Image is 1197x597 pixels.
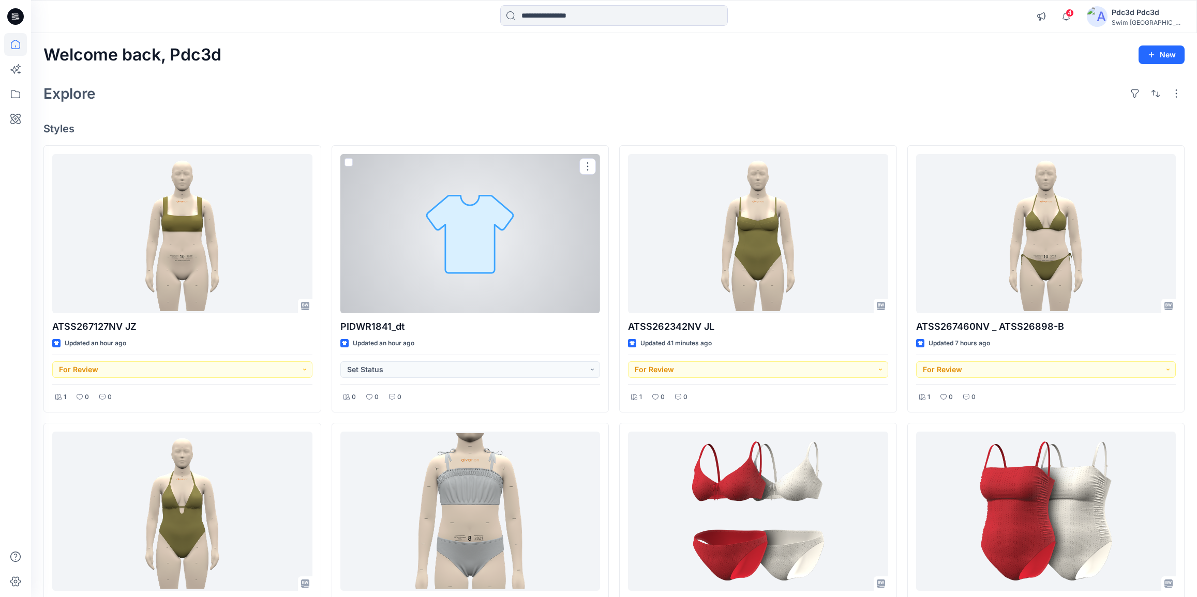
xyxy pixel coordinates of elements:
p: 1 [64,392,66,403]
h2: Explore [43,85,96,102]
p: 0 [683,392,687,403]
a: PIDWR1841_dt [340,154,601,313]
p: 1 [927,392,930,403]
p: Updated an hour ago [353,338,414,349]
p: 0 [108,392,112,403]
img: avatar [1087,6,1108,27]
p: 0 [971,392,976,403]
h2: Welcome back, Pdc3d [43,45,221,65]
a: ATSS262342NV JL [628,154,888,313]
a: ATSS267127NV JZ [52,154,312,313]
div: Swim [GEOGRAPHIC_DATA] [1112,19,1184,26]
p: Updated an hour ago [65,338,126,349]
p: 1 [639,392,642,403]
button: New [1139,45,1185,64]
p: Updated 41 minutes ago [640,338,712,349]
p: 0 [949,392,953,403]
a: ATSS262350NV [52,432,312,591]
p: ATSS262342NV JL [628,319,888,334]
p: 0 [375,392,379,403]
p: 0 [352,392,356,403]
a: AWFS267359NV_AWFS268080NV2 GC [628,432,888,591]
p: Updated 7 hours ago [929,338,990,349]
span: 4 [1066,9,1074,17]
p: PIDWR1841_dt [340,319,601,334]
p: 0 [85,392,89,403]
h4: Styles [43,123,1185,135]
p: 0 [661,392,665,403]
a: PID710EP3_dt [340,432,601,591]
a: AWAL262189NV GC [916,432,1176,591]
p: ATSS267127NV JZ [52,319,312,334]
p: 0 [397,392,401,403]
a: ATSS267460NV _ ATSS26898-B [916,154,1176,313]
p: ATSS267460NV _ ATSS26898-B [916,319,1176,334]
div: Pdc3d Pdc3d [1112,6,1184,19]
